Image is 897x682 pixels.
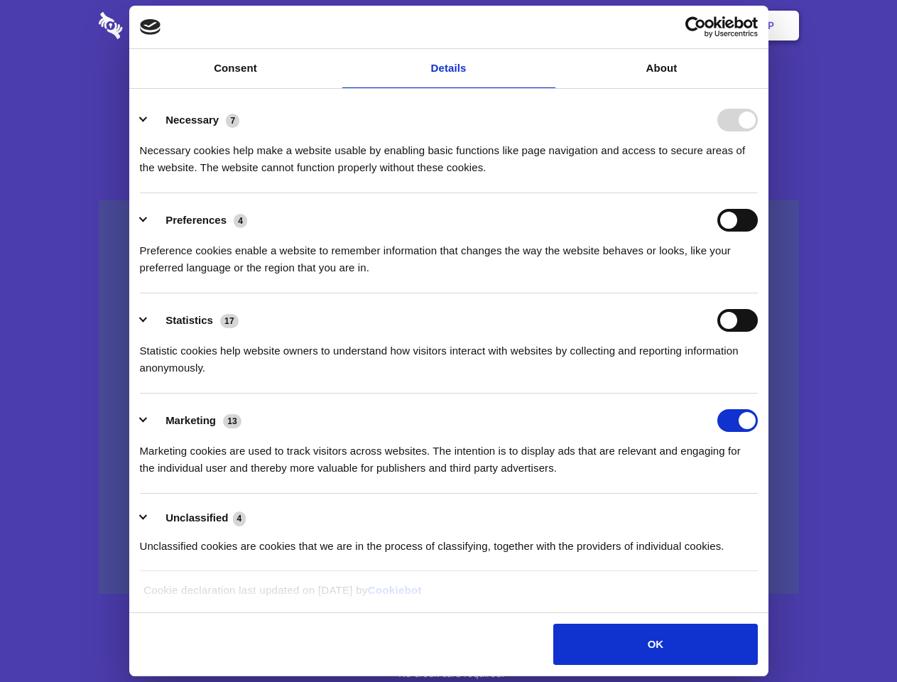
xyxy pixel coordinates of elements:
div: Preference cookies enable a website to remember information that changes the way the website beha... [140,232,758,276]
span: 13 [223,414,241,428]
label: Preferences [165,214,227,226]
a: Usercentrics Cookiebot - opens in a new window [634,16,758,38]
button: Necessary (7) [140,109,249,131]
div: Unclassified cookies are cookies that we are in the process of classifying, together with the pro... [140,527,758,555]
div: Necessary cookies help make a website usable by enabling basic functions like page navigation and... [140,131,758,176]
label: Marketing [165,414,216,426]
a: Pricing [417,4,479,48]
label: Necessary [165,114,219,126]
a: About [555,49,768,88]
button: Preferences (4) [140,209,256,232]
a: Contact [576,4,641,48]
img: logo [140,19,161,35]
div: Marketing cookies are used to track visitors across websites. The intention is to display ads tha... [140,432,758,477]
div: Cookie declaration last updated on [DATE] by [133,582,764,610]
h4: Auto-redaction of sensitive data, encrypted data sharing and self-destructing private chats. Shar... [99,129,799,176]
div: Statistic cookies help website owners to understand how visitors interact with websites by collec... [140,332,758,377]
iframe: Drift Widget Chat Controller [826,611,880,665]
a: Wistia video thumbnail [99,200,799,595]
a: Login [644,4,706,48]
label: Statistics [165,314,213,326]
a: Consent [129,49,342,88]
a: Details [342,49,555,88]
span: 4 [233,511,246,526]
span: 4 [234,214,247,228]
button: Marketing (13) [140,409,251,432]
img: logo-wordmark-white-trans-d4663122ce5f474addd5e946df7df03e33cb6a1c49d2221995e7729f52c070b2.svg [99,12,220,39]
button: OK [553,624,757,665]
span: 7 [226,114,239,128]
a: Cookiebot [368,584,422,596]
button: Statistics (17) [140,309,248,332]
h1: Eliminate Slack Data Loss. [99,64,799,115]
button: Unclassified (4) [140,509,255,527]
span: 17 [220,314,239,328]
